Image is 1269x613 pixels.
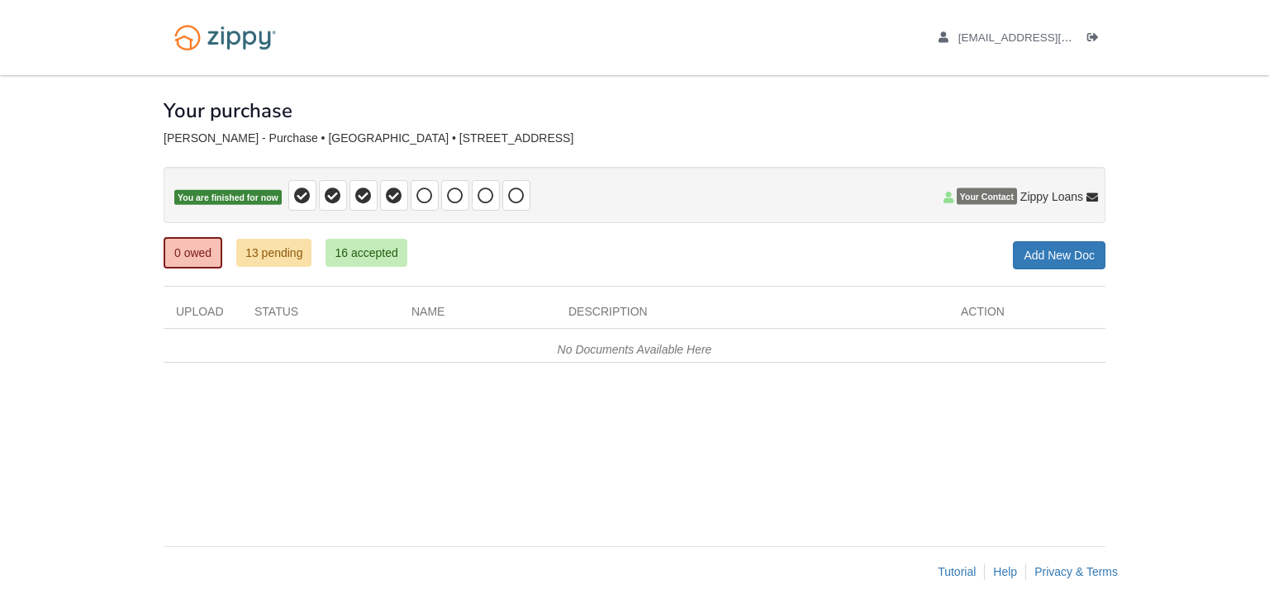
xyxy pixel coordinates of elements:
a: 0 owed [164,237,222,268]
a: Add New Doc [1013,241,1105,269]
div: Status [242,303,399,328]
a: Log out [1087,31,1105,48]
span: Zippy Loans [1020,188,1083,205]
h1: Your purchase [164,100,292,121]
a: 16 accepted [326,239,406,267]
span: You are finished for now [174,190,282,206]
a: Tutorial [938,565,976,578]
div: Action [948,303,1105,328]
div: [PERSON_NAME] - Purchase • [GEOGRAPHIC_DATA] • [STREET_ADDRESS] [164,131,1105,145]
div: Name [399,303,556,328]
div: Description [556,303,948,328]
span: edliannyrincon@gmail.com [958,31,1148,44]
img: Logo [164,17,287,59]
em: No Documents Available Here [558,343,712,356]
a: Help [993,565,1017,578]
a: edit profile [939,31,1148,48]
a: 13 pending [236,239,311,267]
div: Upload [164,303,242,328]
span: Your Contact [957,188,1017,205]
a: Privacy & Terms [1034,565,1118,578]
